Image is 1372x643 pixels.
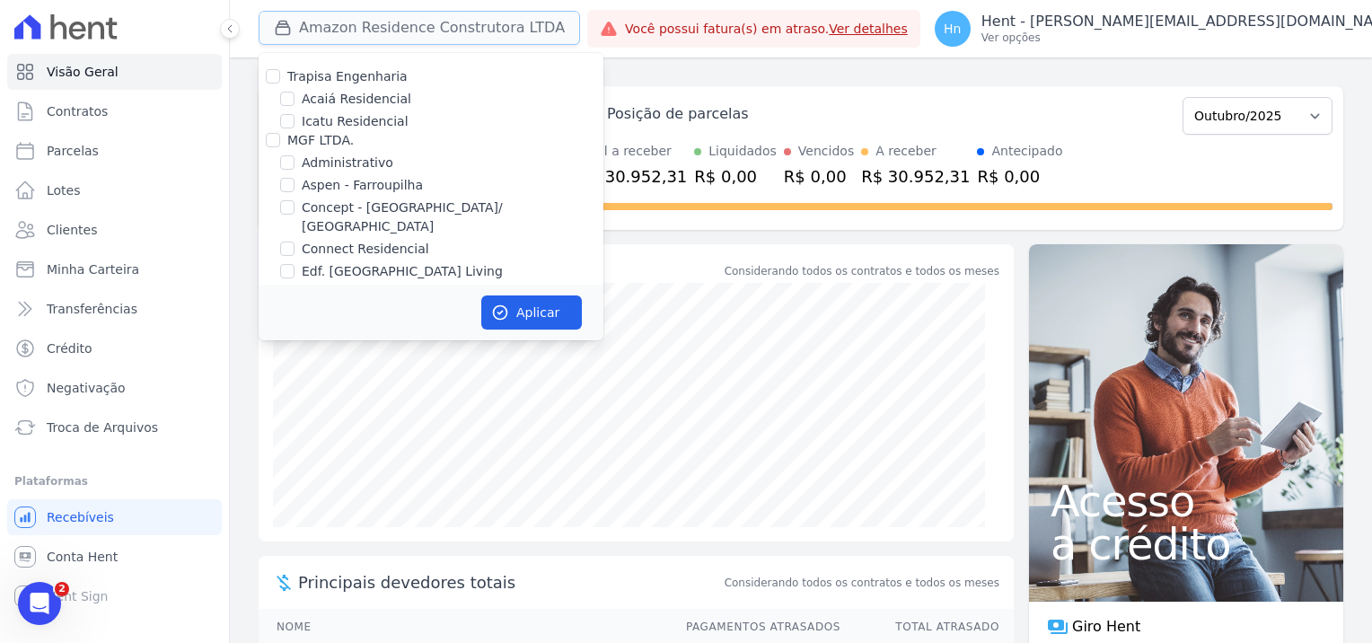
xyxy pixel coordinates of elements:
label: Trapisa Engenharia [287,69,408,84]
span: a crédito [1051,523,1322,566]
span: Transferências [47,300,137,318]
span: Troca de Arquivos [47,418,158,436]
div: R$ 0,00 [784,164,854,189]
a: Visão Geral [7,54,222,90]
a: Crédito [7,330,222,366]
span: Acesso [1051,480,1322,523]
div: A receber [875,142,937,161]
span: Clientes [47,221,97,239]
label: MGF LTDA. [287,133,354,147]
label: Concept - [GEOGRAPHIC_DATA]/ [GEOGRAPHIC_DATA] [302,198,603,236]
span: 2 [55,582,69,596]
a: Recebíveis [7,499,222,535]
span: Visão Geral [47,63,119,81]
span: Principais devedores totais [298,570,721,595]
a: Lotes [7,172,222,208]
span: Contratos [47,102,108,120]
label: Administrativo [302,154,393,172]
span: Parcelas [47,142,99,160]
a: Minha Carteira [7,251,222,287]
label: Edf. [GEOGRAPHIC_DATA] Living [302,262,503,281]
a: Transferências [7,291,222,327]
a: Negativação [7,370,222,406]
a: Clientes [7,212,222,248]
span: Hn [944,22,961,35]
iframe: Intercom live chat [18,582,61,625]
label: Connect Residencial [302,240,429,259]
span: Lotes [47,181,81,199]
div: R$ 0,00 [694,164,777,189]
div: Posição de parcelas [607,103,749,125]
div: R$ 30.952,31 [861,164,970,189]
button: Amazon Residence Construtora LTDA [259,11,580,45]
label: Icatu Residencial [302,112,409,131]
a: Contratos [7,93,222,129]
div: Vencidos [798,142,854,161]
span: Giro Hent [1072,616,1140,638]
span: Negativação [47,379,126,397]
span: Conta Hent [47,548,118,566]
div: Plataformas [14,471,215,492]
span: Considerando todos os contratos e todos os meses [725,575,999,591]
span: Crédito [47,339,92,357]
div: R$ 30.952,31 [578,164,687,189]
label: Acaiá Residencial [302,90,411,109]
a: Troca de Arquivos [7,410,222,445]
span: Minha Carteira [47,260,139,278]
span: Recebíveis [47,508,114,526]
div: R$ 0,00 [977,164,1062,189]
a: Ver detalhes [829,22,908,36]
span: Você possui fatura(s) em atraso. [625,20,908,39]
div: Considerando todos os contratos e todos os meses [725,263,999,279]
a: Parcelas [7,133,222,169]
div: Total a receber [578,142,687,161]
button: Aplicar [481,295,582,330]
div: Liquidados [708,142,777,161]
a: Conta Hent [7,539,222,575]
div: Antecipado [991,142,1062,161]
label: Aspen - Farroupilha [302,176,423,195]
